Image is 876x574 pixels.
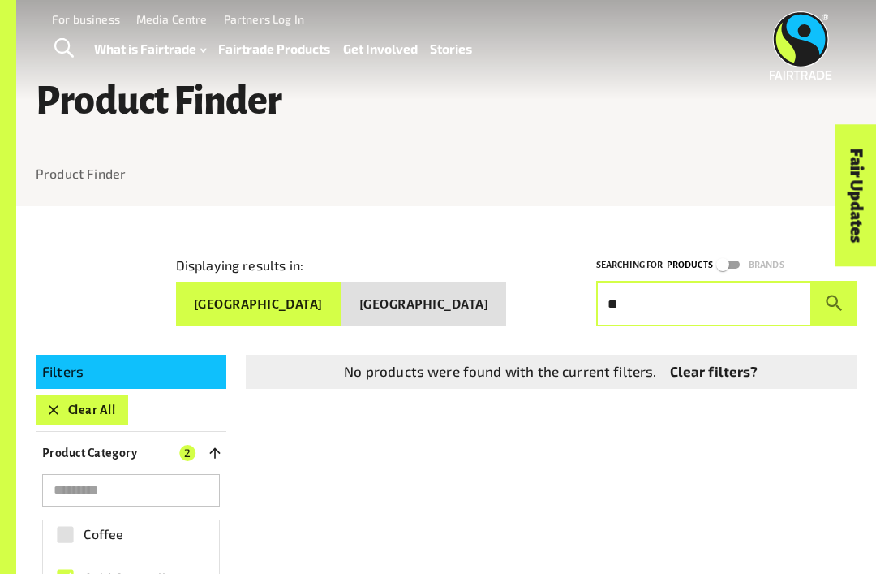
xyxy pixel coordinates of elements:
a: Toggle Search [44,28,84,69]
p: Searching for [596,257,663,273]
a: Partners Log In [224,12,304,26]
a: Media Centre [136,12,208,26]
a: Fairtrade Products [218,37,330,60]
a: What is Fairtrade [94,37,206,60]
button: [GEOGRAPHIC_DATA] [176,282,341,327]
button: Clear All [36,395,128,425]
a: Product Finder [36,166,126,181]
p: Displaying results in: [176,256,303,275]
nav: breadcrumb [36,164,857,183]
img: Fairtrade Australia New Zealand logo [770,11,832,80]
p: Filters [42,361,220,382]
button: Product Category [36,438,226,468]
p: Product Category [42,443,137,463]
span: Coffee [84,524,123,544]
p: Products [667,257,713,273]
a: Get Involved [343,37,418,60]
a: Clear filters? [670,361,758,382]
a: For business [52,12,120,26]
button: [GEOGRAPHIC_DATA] [341,282,506,327]
p: No products were found with the current filters. [344,361,656,382]
a: Stories [430,37,472,60]
span: 2 [179,445,195,461]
